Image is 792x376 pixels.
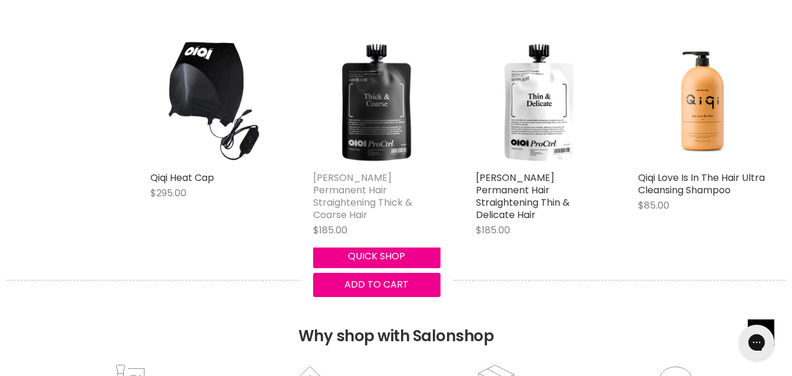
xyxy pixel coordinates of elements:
span: $295.00 [150,186,186,200]
span: Back to top [748,319,774,350]
iframe: Gorgias live chat messenger [733,321,780,364]
a: Qiqi Love Is In The Hair Ultra Cleansing Shampoo [638,38,765,166]
a: Back to top [748,319,774,346]
button: Quick shop [313,245,441,268]
span: $185.00 [313,223,347,237]
span: $185.00 [476,223,510,237]
a: Qiqi Heat Cap [150,171,214,184]
img: Qiqi Vega Permanent Hair Straightening Thin & Delicate Hair [476,38,603,166]
a: [PERSON_NAME] Permanent Hair Straightening Thick & Coarse Hair [313,171,412,222]
h2: Why shop with Salonshop [6,280,786,363]
img: Qiqi Love Is In The Hair Ultra Cleansing Shampoo [669,38,735,166]
span: $85.00 [638,199,669,212]
img: Qiqi Heat Cap [150,38,278,166]
img: Qiqi Vega Permanent Hair Straightening Thick & Coarse Hair [313,38,441,166]
button: Add to cart [313,273,441,296]
a: Qiqi Love Is In The Hair Ultra Cleansing Shampoo [638,171,765,197]
span: Add to cart [344,278,409,291]
a: [PERSON_NAME] Permanent Hair Straightening Thin & Delicate Hair [476,171,570,222]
